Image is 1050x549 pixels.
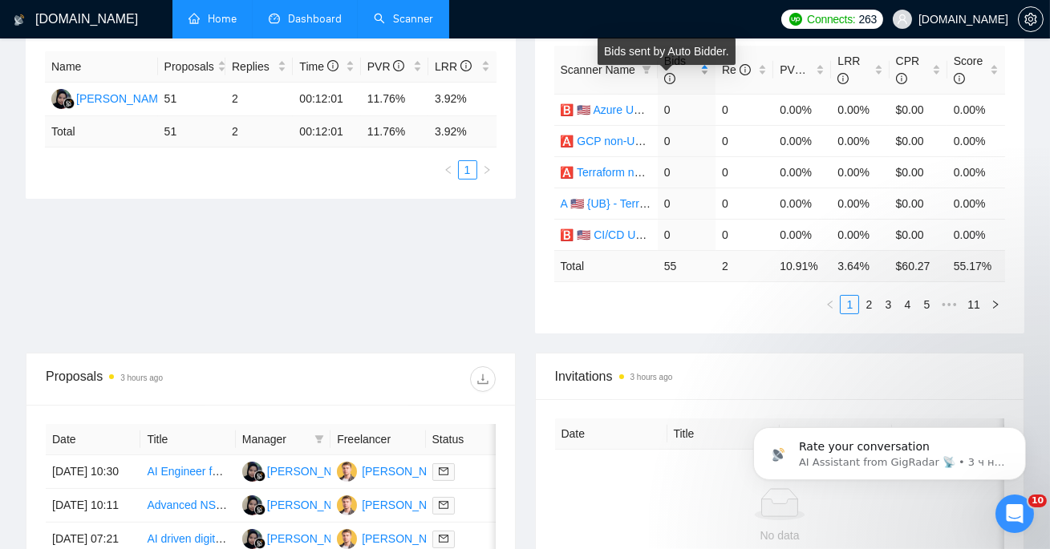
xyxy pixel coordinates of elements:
[890,219,947,250] td: $0.00
[337,495,357,515] img: YH
[367,60,405,73] span: PVR
[963,296,985,313] a: 11
[630,373,673,381] time: 3 hours ago
[716,219,773,250] td: 0
[658,188,716,219] td: 0
[393,60,404,71] span: info-circle
[435,60,472,73] span: LRR
[314,434,324,444] span: filter
[917,295,936,314] li: 5
[337,464,454,477] a: YH[PERSON_NAME]
[821,295,840,314] button: left
[189,12,237,26] a: homeHome
[947,219,1005,250] td: 0.00%
[936,295,962,314] li: Next 5 Pages
[76,90,168,107] div: [PERSON_NAME]
[859,295,878,314] li: 2
[554,250,658,281] td: Total
[806,64,817,75] span: info-circle
[225,51,293,83] th: Replies
[555,418,667,450] th: Date
[293,116,360,147] td: 00:12:01
[288,12,342,26] span: Dashboard
[477,160,497,180] button: right
[831,94,889,125] td: 0.00%
[986,295,1005,314] li: Next Page
[896,73,907,84] span: info-circle
[568,527,992,544] div: No data
[327,60,339,71] span: info-circle
[269,13,280,24] span: dashboard
[860,296,878,313] a: 2
[658,125,716,156] td: 0
[337,531,454,544] a: YH[PERSON_NAME]
[242,464,359,477] a: SM[PERSON_NAME]
[561,135,748,147] a: 🅰️ GCP non-US/AU/CA - DevOps SP
[831,156,889,188] td: 0.00%
[716,125,773,156] td: 0
[458,160,477,180] li: 1
[658,250,716,281] td: 55
[898,296,916,313] a: 4
[947,188,1005,219] td: 0.00%
[477,160,497,180] li: Next Page
[729,394,1050,506] iframe: Intercom notifications сообщение
[1028,495,1047,507] span: 10
[962,295,986,314] li: 11
[267,462,359,480] div: [PERSON_NAME]
[1019,13,1043,26] span: setting
[831,188,889,219] td: 0.00%
[740,64,751,75] span: info-circle
[439,534,448,543] span: mail
[954,73,965,84] span: info-circle
[954,54,983,85] span: Score
[439,160,458,180] li: Previous Page
[147,465,311,478] a: AI Engineer for AI Venture Studio
[890,94,947,125] td: $0.00
[242,430,308,448] span: Manager
[667,418,780,450] th: Title
[722,63,751,76] span: Re
[361,116,428,147] td: 11.76 %
[947,250,1005,281] td: 55.17 %
[225,116,293,147] td: 2
[890,125,947,156] td: $0.00
[1018,6,1044,32] button: setting
[242,529,262,549] img: SM
[821,295,840,314] li: Previous Page
[337,529,357,549] img: YH
[561,228,765,241] a: 🅱️ 🇺🇸 CI/CD US/AU/CA - General Profile
[362,530,454,547] div: [PERSON_NAME]
[831,250,889,281] td: 3.64 %
[267,496,359,514] div: [PERSON_NAME]
[311,427,327,451] span: filter
[46,489,140,523] td: [DATE] 10:11
[936,295,962,314] span: •••
[254,538,266,549] img: gigradar-bm.png
[293,83,360,116] td: 00:12:01
[773,156,831,188] td: 0.00%
[890,188,947,219] td: $0.00
[140,455,235,489] td: AI Engineer for AI Venture Studio
[362,462,454,480] div: [PERSON_NAME]
[470,366,496,392] button: download
[991,300,1000,309] span: right
[158,116,225,147] td: 51
[890,250,947,281] td: $ 60.27
[947,94,1005,125] td: 0.00%
[561,197,793,210] a: A 🇺🇸 {UB} - Terraform US/AU/CA - DevOps SP
[361,83,428,116] td: 11.76%
[716,250,773,281] td: 2
[897,14,908,25] span: user
[120,373,163,382] time: 3 hours ago
[299,60,338,73] span: Time
[658,219,716,250] td: 0
[773,188,831,219] td: 0.00%
[837,73,849,84] span: info-circle
[147,532,274,545] a: AI driven digital organizer
[242,531,359,544] a: SM[PERSON_NAME]
[51,91,168,104] a: SM[PERSON_NAME]
[918,296,935,313] a: 5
